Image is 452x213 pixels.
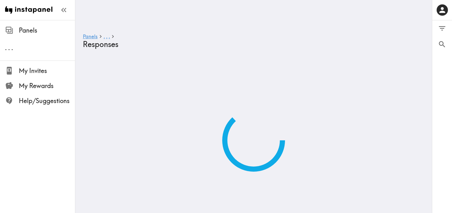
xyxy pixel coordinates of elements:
[104,34,110,40] a: ...
[19,66,75,75] span: My Invites
[432,36,452,52] button: Search
[438,40,446,49] span: Search
[11,44,13,52] span: .
[19,81,75,90] span: My Rewards
[104,33,105,39] span: .
[83,34,98,40] a: Panels
[83,40,419,49] h4: Responses
[106,33,107,39] span: .
[5,44,7,52] span: .
[19,96,75,105] span: Help/Suggestions
[438,24,446,33] span: Filter Responses
[432,20,452,36] button: Filter Responses
[109,33,110,39] span: .
[19,26,75,35] span: Panels
[8,44,10,52] span: .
